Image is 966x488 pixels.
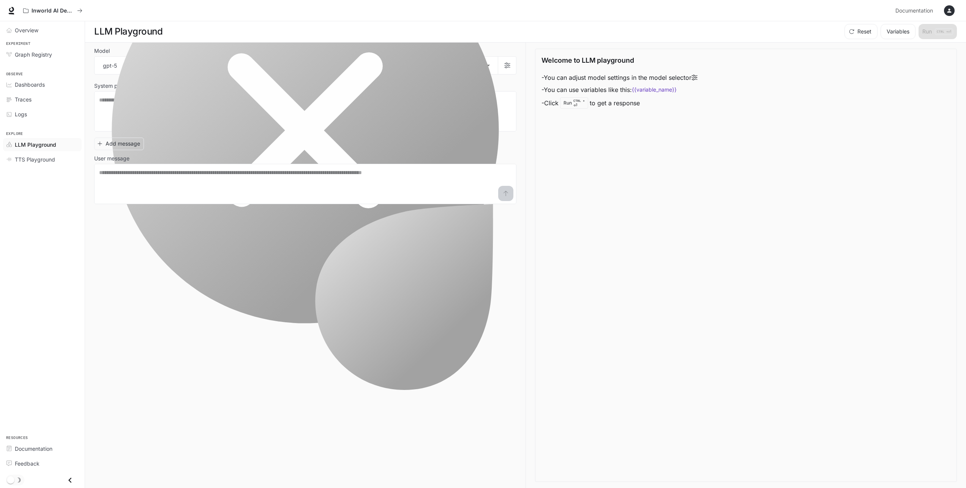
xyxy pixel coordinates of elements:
[541,84,698,96] li: - You can use variables like this:
[94,138,144,150] button: Add message
[895,6,933,16] span: Documentation
[3,108,82,121] a: Logs
[94,83,133,89] p: System prompt
[560,97,588,109] div: Run
[541,55,634,65] p: Welcome to LLM playground
[3,78,82,91] a: Dashboards
[95,57,498,74] div: gpt-5
[3,24,82,37] a: Overview
[3,153,82,166] a: TTS Playground
[3,93,82,106] a: Traces
[15,51,52,59] span: Graph Registry
[881,24,915,39] button: Variables
[892,3,939,18] a: Documentation
[15,459,39,467] span: Feedback
[62,472,79,488] button: Close drawer
[541,71,698,84] li: - You can adjust model settings in the model selector
[94,48,110,54] p: Model
[573,98,585,108] p: ⏎
[15,155,55,163] span: TTS Playground
[15,26,38,34] span: Overview
[15,141,56,149] span: LLM Playground
[7,475,14,484] span: Dark mode toggle
[3,442,82,455] a: Documentation
[15,95,32,103] span: Traces
[94,24,163,39] h1: LLM Playground
[632,86,677,93] code: {{variable_name}}
[541,96,698,110] li: - Click to get a response
[15,81,45,89] span: Dashboards
[573,98,585,103] p: CTRL +
[94,156,129,161] p: User message
[15,110,27,118] span: Logs
[3,457,82,470] a: Feedback
[20,3,86,18] button: All workspaces
[32,8,74,14] p: Inworld AI Demos
[844,24,878,39] button: Reset
[3,48,82,61] a: Graph Registry
[3,138,82,151] a: LLM Playground
[15,445,52,453] span: Documentation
